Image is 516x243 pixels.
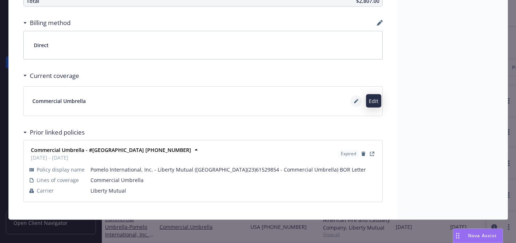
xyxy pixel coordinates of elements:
[31,147,191,153] strong: Commercial Umbrella - #[GEOGRAPHIC_DATA] [PHONE_NUMBER]
[90,187,376,194] span: Liberty Mutual
[453,229,462,243] div: Drag to move
[368,149,376,158] a: View Policy
[453,228,503,243] button: Nova Assist
[468,232,497,239] span: Nova Assist
[24,31,382,59] div: Direct
[32,97,86,105] span: Commercial Umbrella
[37,166,85,173] span: Policy display name
[30,128,85,137] h3: Prior linked policies
[341,151,356,157] span: Expired
[90,176,376,184] span: Commercial Umbrella
[30,18,70,28] h3: Billing method
[31,154,191,161] span: [DATE] - [DATE]
[30,71,79,81] h3: Current coverage
[23,128,85,137] div: Prior linked policies
[23,71,79,81] div: Current coverage
[37,187,54,194] span: Carrier
[37,176,79,184] span: Lines of coverage
[90,166,376,173] span: Pomelo International, Inc. - Liberty Mutual ([GEOGRAPHIC_DATA](23)61529854 - Commercial Umbrella)...
[23,18,70,28] div: Billing method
